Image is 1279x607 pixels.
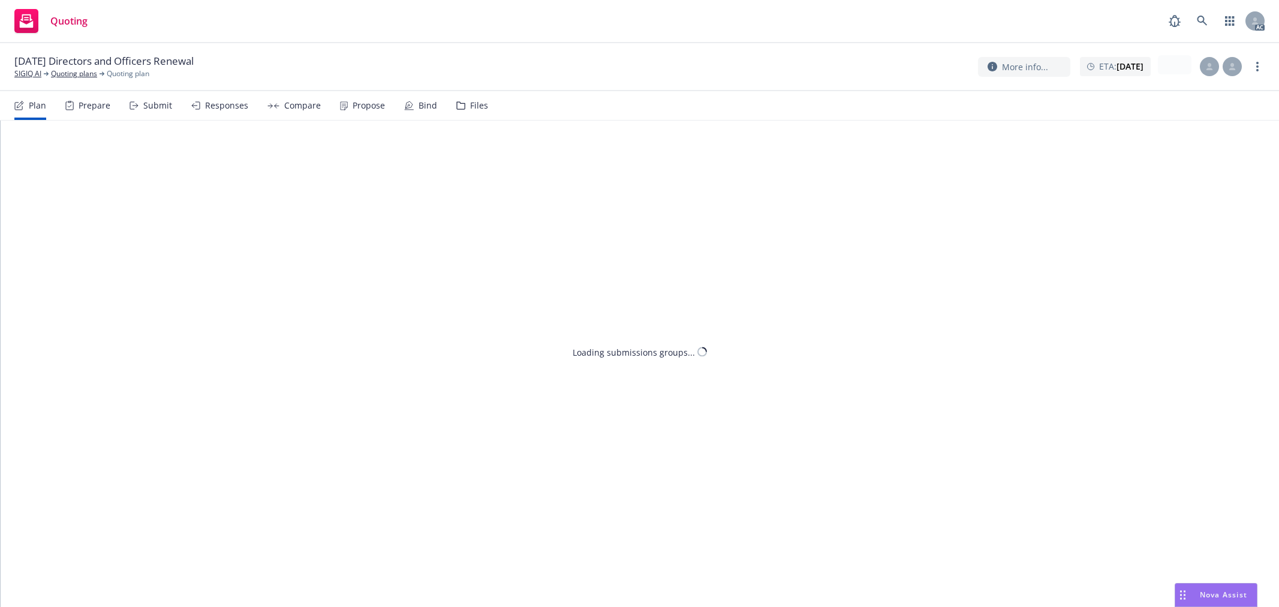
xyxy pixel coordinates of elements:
span: Quoting [50,16,88,26]
div: Files [470,101,488,110]
div: Prepare [79,101,110,110]
button: More info... [978,57,1070,77]
div: Bind [419,101,437,110]
div: Compare [284,101,321,110]
div: Drag to move [1175,584,1190,606]
span: More info... [1002,61,1048,73]
strong: [DATE] [1117,61,1143,72]
button: Nova Assist [1175,583,1257,607]
span: Nova Assist [1200,590,1247,600]
a: Report a Bug [1163,9,1187,33]
span: ETA : [1099,60,1143,73]
div: Plan [29,101,46,110]
a: Search [1190,9,1214,33]
span: [DATE] Directors and Officers Renewal [14,54,194,68]
a: Quoting [10,4,92,38]
div: Submit [143,101,172,110]
div: Propose [353,101,385,110]
a: Quoting plans [51,68,97,79]
div: Responses [205,101,248,110]
a: more [1250,59,1265,74]
div: Loading submissions groups... [573,345,695,358]
a: SIGIQ AI [14,68,41,79]
a: Switch app [1218,9,1242,33]
span: Quoting plan [107,68,149,79]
